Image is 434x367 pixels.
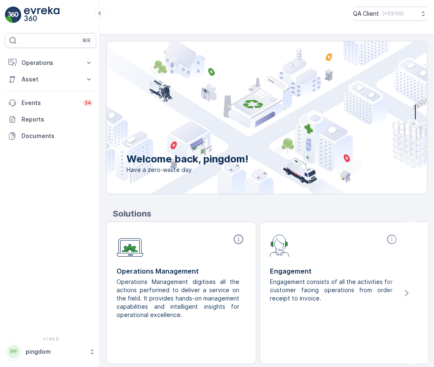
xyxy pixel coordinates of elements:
button: QA Client(+03:00) [353,7,427,21]
p: Events [21,99,78,107]
span: Have a zero-waste day [126,166,248,174]
p: ⌘B [82,37,91,44]
p: Reports [21,115,93,124]
a: Documents [5,128,96,144]
img: city illustration [69,41,427,194]
p: Solutions [113,207,427,220]
p: Operations Management [117,266,246,276]
p: Welcome back, pingdom! [126,153,248,166]
p: pingdom [26,348,85,356]
button: Asset [5,71,96,88]
button: PPpingdom [5,343,96,360]
button: Operations [5,55,96,71]
p: Operations [21,59,80,67]
p: Engagement [270,266,399,276]
img: module-icon [270,234,289,257]
p: ( +03:00 ) [382,10,403,17]
span: v 1.49.0 [5,336,96,341]
img: logo [5,7,21,23]
p: 34 [84,100,91,106]
div: PP [7,345,20,358]
p: Engagement consists of all the activities for customer facing operations from order receipt to in... [270,278,393,303]
a: Reports [5,111,96,128]
p: Documents [21,132,93,140]
img: logo_light-DOdMpM7g.png [24,7,60,23]
p: Operations Management digitises all the actions performed to deliver a service on the field. It p... [117,278,239,319]
p: QA Client [353,10,379,18]
a: Events34 [5,95,96,111]
img: module-icon [117,234,143,257]
p: Asset [21,75,80,83]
